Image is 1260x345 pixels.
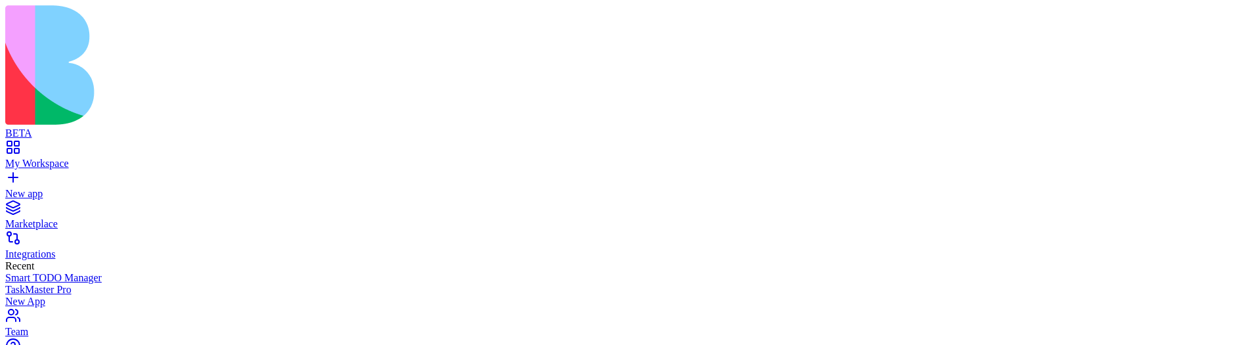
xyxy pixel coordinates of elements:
[5,116,1255,139] a: BETA
[5,127,1255,139] div: BETA
[5,326,1255,338] div: Team
[5,272,1255,284] a: Smart TODO Manager
[5,176,1255,200] a: New app
[5,218,1255,230] div: Marketplace
[5,260,34,271] span: Recent
[5,296,1255,308] a: New App
[5,314,1255,338] a: Team
[5,206,1255,230] a: Marketplace
[5,284,1255,296] a: TaskMaster Pro
[5,248,1255,260] div: Integrations
[5,5,533,125] img: logo
[5,188,1255,200] div: New app
[5,158,1255,170] div: My Workspace
[5,237,1255,260] a: Integrations
[5,146,1255,170] a: My Workspace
